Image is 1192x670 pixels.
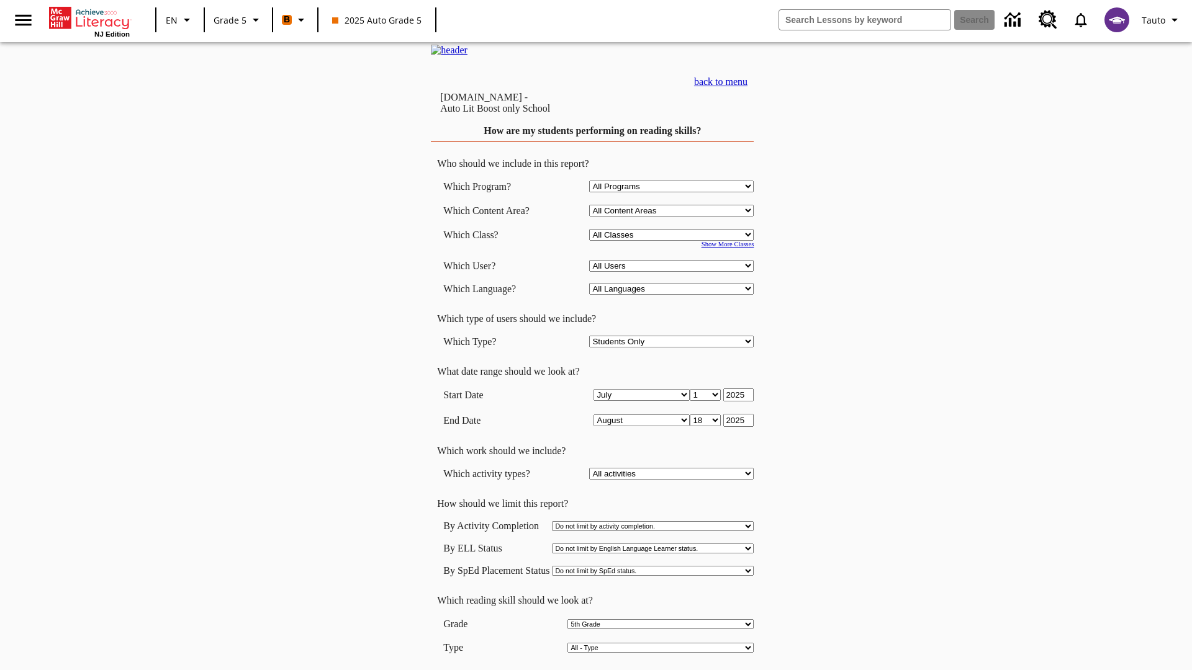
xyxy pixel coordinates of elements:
[94,30,130,38] span: NJ Edition
[443,642,473,653] td: Type
[443,619,479,630] td: Grade
[1104,7,1129,32] img: avatar image
[431,366,754,377] td: What date range should we look at?
[277,9,314,31] button: Boost Class color is orange. Change class color
[431,498,754,509] td: How should we limit this report?
[440,103,550,114] nobr: Auto Lit Boost only School
[443,181,548,192] td: Which Program?
[443,260,548,272] td: Which User?
[431,595,754,606] td: Which reading skill should we look at?
[443,283,548,295] td: Which Language?
[440,92,630,114] td: [DOMAIN_NAME] -
[443,229,548,241] td: Which Class?
[431,45,467,56] img: header
[779,10,950,30] input: search field
[443,388,548,401] td: Start Date
[166,14,178,27] span: EN
[1137,9,1187,31] button: Profile/Settings
[443,520,549,532] td: By Activity Completion
[1097,4,1137,36] button: Select a new avatar
[332,14,422,27] span: 2025 Auto Grade 5
[484,125,701,136] a: How are my students performing on reading skills?
[997,3,1031,37] a: Data Center
[5,2,42,38] button: Open side menu
[443,336,548,347] td: Which Type?
[1142,14,1165,27] span: Tauto
[431,158,754,169] td: Who should we include in this report?
[431,445,754,457] td: Which work should we include?
[694,76,747,87] a: back to menu
[443,543,549,554] td: By ELL Status
[1065,4,1097,36] a: Notifications
[443,205,530,216] nobr: Which Content Area?
[431,313,754,324] td: Which type of users should we include?
[49,4,130,38] div: Home
[443,414,548,427] td: End Date
[702,241,754,248] a: Show More Classes
[443,468,548,480] td: Which activity types?
[1031,3,1065,37] a: Resource Center, Will open in new tab
[209,9,268,31] button: Grade: Grade 5, Select a grade
[284,12,290,27] span: B
[214,14,246,27] span: Grade 5
[443,565,549,576] td: By SpEd Placement Status
[160,9,200,31] button: Language: EN, Select a language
